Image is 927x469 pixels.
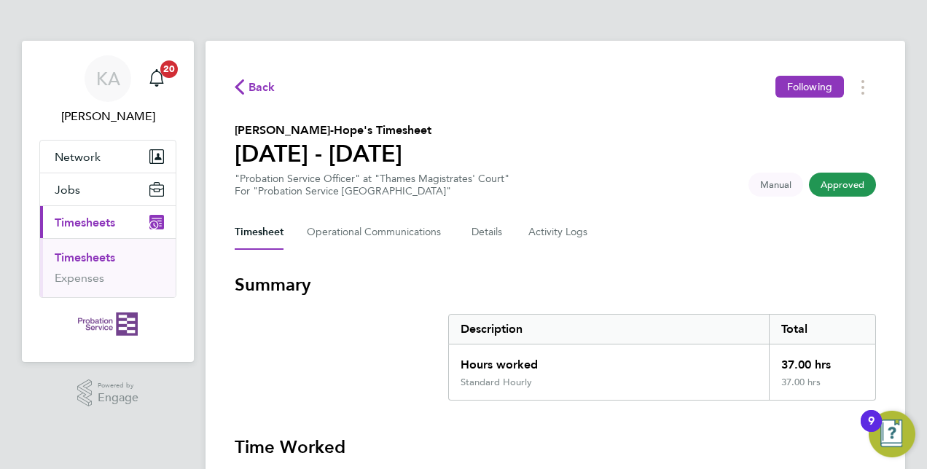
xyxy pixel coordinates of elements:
[249,79,275,96] span: Back
[55,183,80,197] span: Jobs
[769,315,875,344] div: Total
[96,69,120,88] span: KA
[235,273,876,296] h3: Summary
[461,377,532,388] div: Standard Hourly
[55,271,104,285] a: Expenses
[235,215,283,250] button: Timesheet
[775,76,844,98] button: Following
[307,215,448,250] button: Operational Communications
[448,314,876,401] div: Summary
[235,139,431,168] h1: [DATE] - [DATE]
[449,344,769,377] div: Hours worked
[55,216,115,229] span: Timesheets
[39,108,176,125] span: Karen Anderson
[77,379,139,407] a: Powered byEngage
[472,215,505,250] button: Details
[22,41,194,362] nav: Main navigation
[235,122,431,139] h2: [PERSON_NAME]-Hope's Timesheet
[809,173,876,197] span: This timesheet has been approved.
[769,344,875,377] div: 37.00 hrs
[39,55,176,125] a: KA[PERSON_NAME]
[869,411,915,457] button: Open Resource Center, 9 new notifications
[850,76,876,98] button: Timesheets Menu
[160,60,178,78] span: 20
[40,206,176,238] button: Timesheets
[142,55,171,102] a: 20
[868,421,875,440] div: 9
[40,238,176,297] div: Timesheets
[55,251,115,264] a: Timesheets
[78,312,137,336] img: probationservice-logo-retina.png
[39,312,176,336] a: Go to home page
[55,150,101,164] span: Network
[528,215,590,250] button: Activity Logs
[98,379,138,392] span: Powered by
[40,173,176,205] button: Jobs
[235,173,509,197] div: "Probation Service Officer" at "Thames Magistrates' Court"
[787,80,832,93] span: Following
[98,392,138,404] span: Engage
[40,141,176,173] button: Network
[449,315,769,344] div: Description
[235,435,876,459] h3: Time Worked
[235,78,275,96] button: Back
[235,185,509,197] div: For "Probation Service [GEOGRAPHIC_DATA]"
[748,173,803,197] span: This timesheet was manually created.
[769,377,875,400] div: 37.00 hrs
